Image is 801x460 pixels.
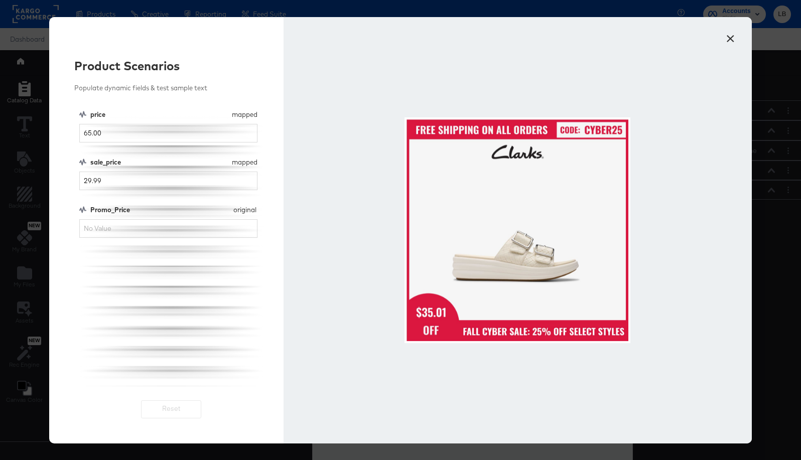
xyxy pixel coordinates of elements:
[79,172,257,190] input: No Value
[232,110,257,119] div: mapped
[79,219,257,238] input: No Value
[74,57,269,74] div: Product Scenarios
[90,110,228,119] div: price
[233,205,256,215] div: original
[74,83,269,93] div: Populate dynamic fields & test sample text
[79,124,257,142] input: No Value
[90,158,228,167] div: sale_price
[90,205,228,215] div: Promo_Price
[232,158,257,167] div: mapped
[721,27,739,45] button: ×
